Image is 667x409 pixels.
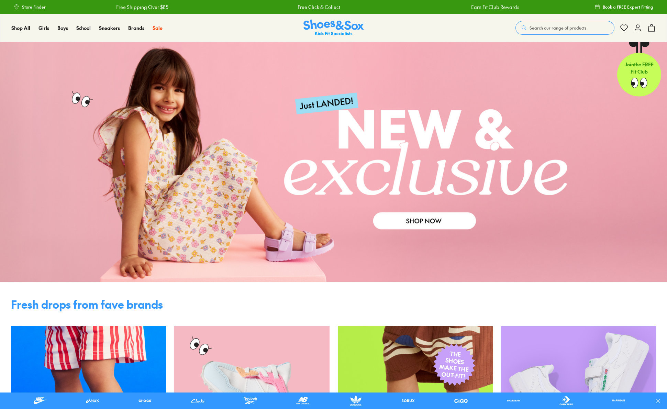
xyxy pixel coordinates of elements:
[57,24,68,31] span: Boys
[57,24,68,32] a: Boys
[11,24,30,32] a: Shop All
[22,4,46,10] span: Store Finder
[625,63,634,69] span: Join
[99,24,120,31] span: Sneakers
[603,4,653,10] span: Book a FREE Expert Fitting
[89,3,141,11] a: Free Shipping Over $85
[76,24,91,31] span: School
[76,24,91,32] a: School
[444,3,492,11] a: Earn Fit Club Rewards
[303,20,364,36] a: Shoes & Sox
[530,25,586,31] span: Search our range of products
[99,24,120,32] a: Sneakers
[38,24,49,32] a: Girls
[438,349,470,380] span: THE SHOES MAKE THE OUT-FIT!
[14,1,46,13] a: Store Finder
[617,57,661,82] p: the FREE Fit Club
[128,24,144,31] span: Brands
[617,42,661,97] a: Jointhe FREE Fit Club
[153,24,163,31] span: Sale
[303,20,364,36] img: SNS_Logo_Responsive.svg
[153,24,163,32] a: Sale
[11,24,30,31] span: Shop All
[38,24,49,31] span: Girls
[128,24,144,32] a: Brands
[515,21,614,35] button: Search our range of products
[594,1,653,13] a: Book a FREE Expert Fitting
[270,3,313,11] a: Free Click & Collect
